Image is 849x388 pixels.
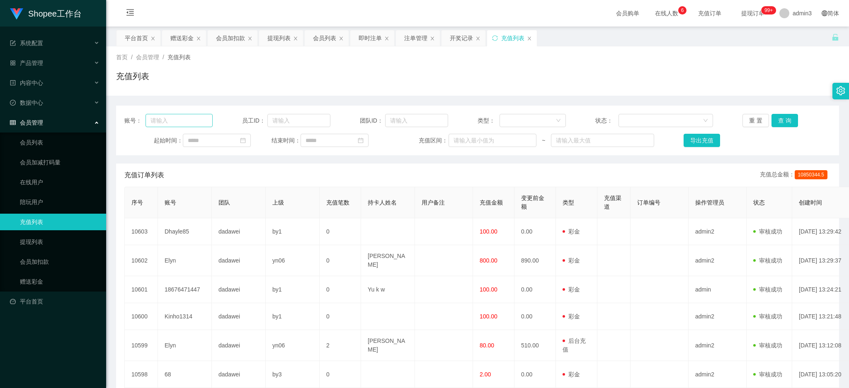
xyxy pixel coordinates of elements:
sup: 329 [761,6,776,14]
i: 图标: profile [10,80,16,86]
span: 内容中心 [10,80,43,86]
td: Kinho1314 [158,303,212,330]
span: 充值区间： [419,136,449,145]
td: 10599 [125,330,158,361]
a: 会员列表 [20,134,99,151]
td: 510.00 [514,330,556,361]
td: admin2 [689,303,747,330]
td: dadawei [212,303,266,330]
i: 图标: down [556,118,561,124]
p: 6 [681,6,684,14]
td: by1 [266,218,320,245]
i: 图标: form [10,40,16,46]
i: 图标: close [339,36,344,41]
span: 订单编号 [637,199,660,206]
td: admin2 [689,361,747,388]
div: 充值列表 [501,30,524,46]
td: 0 [320,218,361,245]
span: 提现订单 [737,10,769,16]
span: 在线人数 [651,10,682,16]
span: 创建时间 [799,199,822,206]
a: 会员加减打码量 [20,154,99,171]
td: 0 [320,303,361,330]
a: 图标: dashboard平台首页 [10,293,99,310]
td: admin2 [689,218,747,245]
input: 请输入 [146,114,213,127]
a: 充值列表 [20,214,99,230]
td: 10602 [125,245,158,276]
td: Elyn [158,330,212,361]
span: 序号 [131,199,143,206]
i: 图标: close [475,36,480,41]
a: 会员加扣款 [20,253,99,270]
span: 用户备注 [422,199,445,206]
span: 首页 [116,54,128,60]
span: 会员管理 [10,119,43,126]
span: ~ [536,136,551,145]
td: 68 [158,361,212,388]
td: 890.00 [514,245,556,276]
td: 10598 [125,361,158,388]
i: 图标: table [10,120,16,125]
span: 类型： [478,116,500,125]
span: 审核成功 [753,371,782,378]
span: 审核成功 [753,257,782,264]
td: 10603 [125,218,158,245]
span: 结束时间： [272,136,301,145]
td: 0 [320,361,361,388]
i: 图标: down [703,118,708,124]
div: 会员列表 [313,30,336,46]
span: 彩金 [563,371,580,378]
i: 图标: close [247,36,252,41]
span: 100.00 [480,286,497,293]
i: 图标: calendar [240,137,246,143]
span: 充值订单 [694,10,725,16]
td: 10601 [125,276,158,303]
span: 变更前金额 [521,195,544,210]
td: by1 [266,303,320,330]
i: 图标: global [822,10,827,16]
span: 彩金 [563,228,580,235]
i: 图标: close [196,36,201,41]
span: 类型 [563,199,574,206]
a: 赠送彩金 [20,273,99,290]
span: 彩金 [563,313,580,320]
div: 注单管理 [404,30,427,46]
i: 图标: close [150,36,155,41]
span: 持卡人姓名 [368,199,397,206]
span: 充值列表 [167,54,191,60]
h1: Shopee工作台 [28,0,82,27]
button: 查 询 [771,114,798,127]
i: 图标: check-circle-o [10,100,16,106]
td: Yu k w [361,276,415,303]
span: / [163,54,164,60]
td: dadawei [212,330,266,361]
td: 0.00 [514,218,556,245]
span: 80.00 [480,342,494,349]
div: 即时注单 [359,30,382,46]
span: 充值金额 [480,199,503,206]
i: 图标: unlock [832,34,839,41]
span: / [131,54,133,60]
td: dadawei [212,245,266,276]
button: 重 置 [742,114,769,127]
td: Elyn [158,245,212,276]
span: 彩金 [563,257,580,264]
td: by3 [266,361,320,388]
span: 彩金 [563,286,580,293]
i: 图标: close [430,36,435,41]
td: yn06 [266,245,320,276]
span: 审核成功 [753,313,782,320]
span: 团队ID： [360,116,385,125]
input: 请输入 [267,114,330,127]
a: Shopee工作台 [10,10,82,17]
span: 系统配置 [10,40,43,46]
td: [PERSON_NAME] [361,330,415,361]
td: 0.00 [514,303,556,330]
input: 请输入最大值 [551,134,654,147]
span: 账号 [165,199,176,206]
div: 开奖记录 [450,30,473,46]
td: by1 [266,276,320,303]
span: 充值渠道 [604,195,621,210]
td: admin2 [689,330,747,361]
